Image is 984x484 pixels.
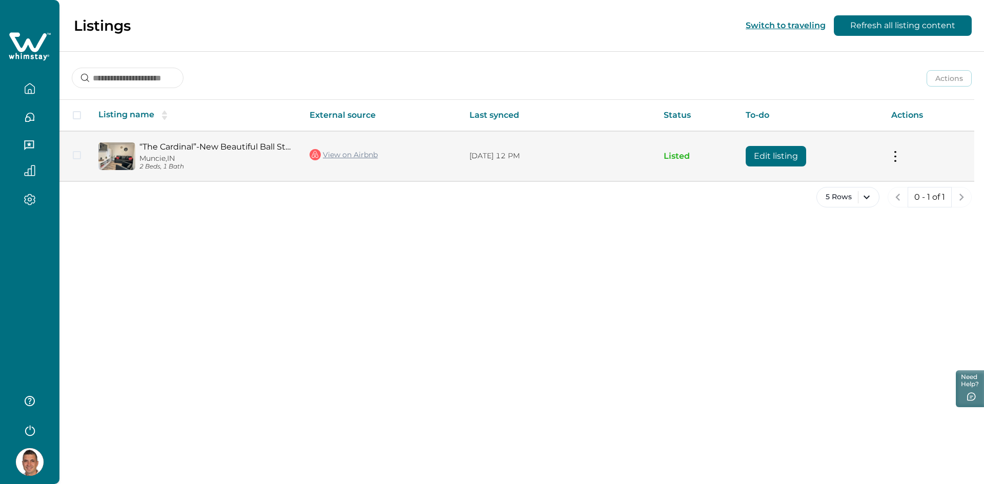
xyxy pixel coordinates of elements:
button: previous page [888,187,908,207]
p: [DATE] 12 PM [469,151,647,161]
th: Listing name [90,100,301,131]
p: 0 - 1 of 1 [914,192,945,202]
th: To-do [737,100,883,131]
th: Actions [883,100,974,131]
img: propertyImage_“The Cardinal”-New Beautiful Ball State House [98,142,135,170]
th: External source [301,100,461,131]
button: 0 - 1 of 1 [908,187,952,207]
a: “The Cardinal”-New Beautiful Ball State House [139,142,293,152]
button: Switch to traveling [746,20,826,30]
img: Whimstay Host [16,448,44,476]
th: Status [655,100,738,131]
a: View on Airbnb [310,148,378,161]
p: Muncie, IN [139,154,293,163]
button: Edit listing [746,146,806,166]
button: 5 Rows [816,187,879,207]
button: Actions [927,70,972,87]
p: Listed [664,151,730,161]
button: sorting [154,110,175,120]
button: Refresh all listing content [834,15,972,36]
p: 2 Beds, 1 Bath [139,163,293,171]
th: Last synced [461,100,655,131]
button: next page [951,187,972,207]
p: Listings [74,17,131,34]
